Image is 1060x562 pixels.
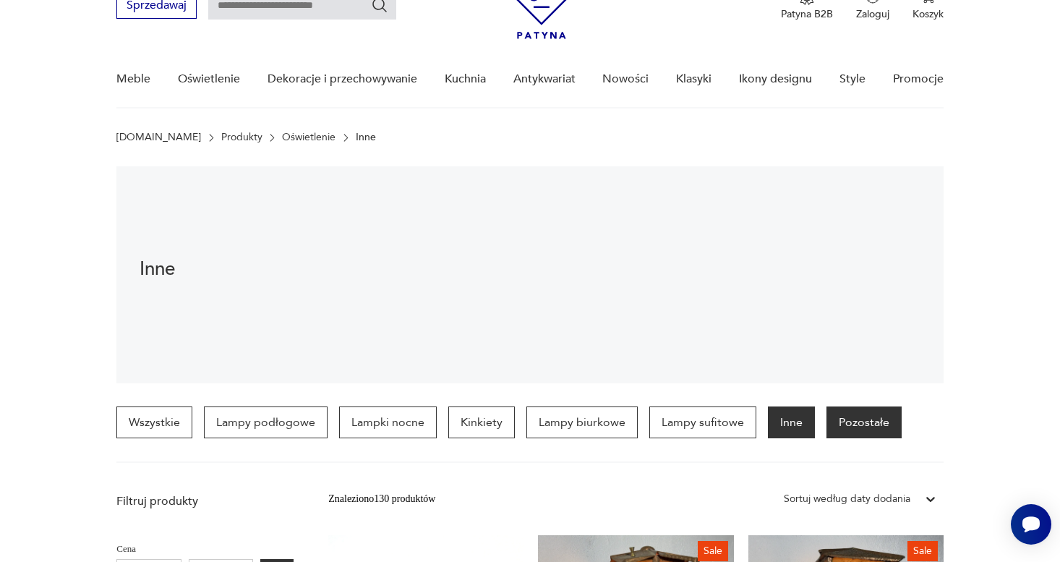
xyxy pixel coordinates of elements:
a: Sprzedawaj [116,1,197,12]
a: Meble [116,51,150,107]
a: Lampki nocne [339,406,437,438]
a: Antykwariat [513,51,576,107]
a: Lampy biurkowe [526,406,638,438]
a: [DOMAIN_NAME] [116,132,201,143]
a: Pozostałe [826,406,902,438]
p: Patyna B2B [781,7,833,21]
a: Produkty [221,132,262,143]
div: Znaleziono 130 produktów [328,491,435,507]
a: Lampy sufitowe [649,406,756,438]
h1: Inne [140,260,424,278]
p: Zaloguj [856,7,889,21]
a: Inne [768,406,815,438]
a: Nowości [602,51,649,107]
a: Promocje [893,51,944,107]
p: Koszyk [912,7,944,21]
p: Cena [116,541,294,557]
iframe: Smartsupp widget button [1011,504,1051,545]
a: Wszystkie [116,406,192,438]
a: Oświetlenie [282,132,335,143]
a: Style [839,51,865,107]
p: Filtruj produkty [116,493,294,509]
a: Ikony designu [739,51,812,107]
a: Oświetlenie [178,51,240,107]
a: Klasyki [676,51,711,107]
a: Kuchnia [445,51,486,107]
a: Kinkiety [448,406,515,438]
div: Sortuj według daty dodania [784,491,910,507]
a: Lampy podłogowe [204,406,328,438]
p: Inne [356,132,376,143]
a: Dekoracje i przechowywanie [268,51,417,107]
